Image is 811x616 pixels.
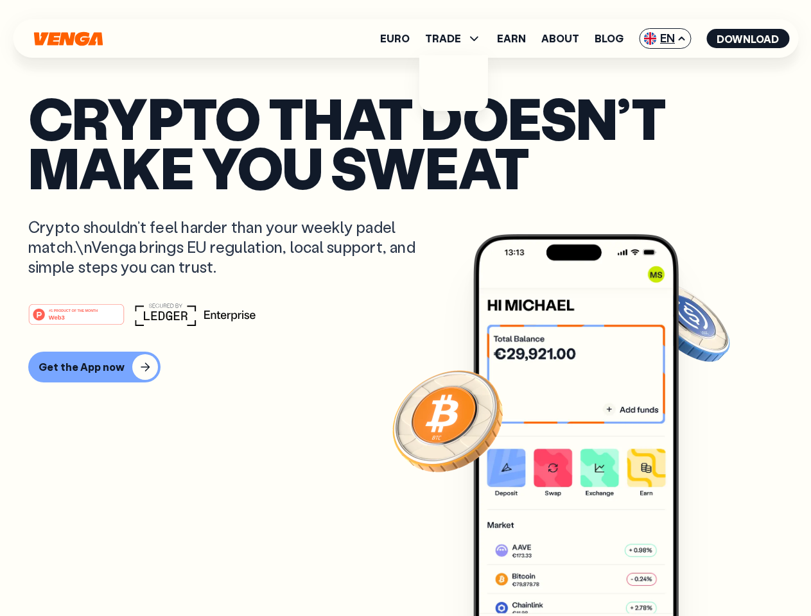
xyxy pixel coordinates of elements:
tspan: Web3 [49,313,65,320]
a: Blog [595,33,624,44]
a: #1 PRODUCT OF THE MONTHWeb3 [28,311,125,328]
img: Bitcoin [390,363,505,478]
a: Earn [497,33,526,44]
span: TRADE [425,31,482,46]
tspan: #1 PRODUCT OF THE MONTH [49,308,98,312]
div: Get the App now [39,361,125,373]
span: EN [639,28,691,49]
a: Get the App now [28,352,783,382]
button: Get the App now [28,352,161,382]
p: Crypto shouldn’t feel harder than your weekly padel match.\nVenga brings EU regulation, local sup... [28,217,434,277]
img: USDC coin [640,276,733,368]
button: Download [706,29,789,48]
a: Euro [380,33,410,44]
img: flag-uk [643,32,656,45]
p: Crypto that doesn’t make you sweat [28,93,783,191]
a: About [541,33,579,44]
svg: Home [32,31,104,46]
span: TRADE [425,33,461,44]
